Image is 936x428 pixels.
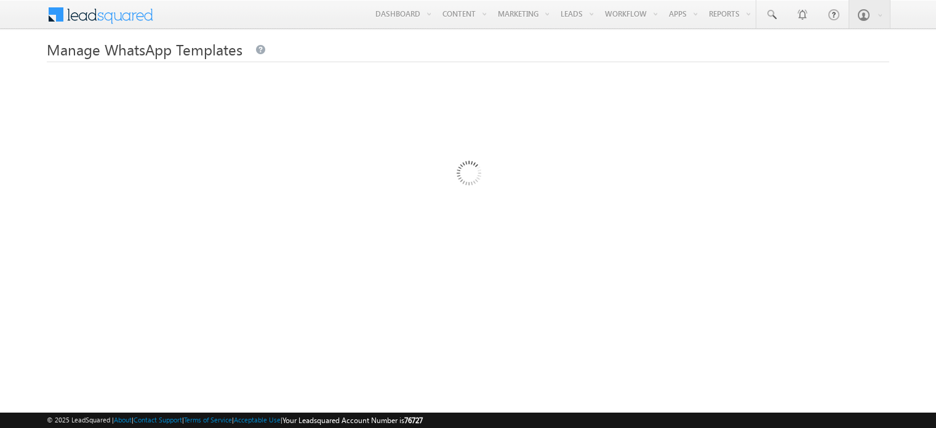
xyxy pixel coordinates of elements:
[404,416,423,425] span: 76727
[134,416,182,424] a: Contact Support
[282,416,423,425] span: Your Leadsquared Account Number is
[184,416,232,424] a: Terms of Service
[404,111,532,239] img: Loading...
[234,416,281,424] a: Acceptable Use
[47,414,423,426] span: © 2025 LeadSquared | | | | |
[47,39,242,59] span: Manage WhatsApp Templates
[114,416,132,424] a: About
